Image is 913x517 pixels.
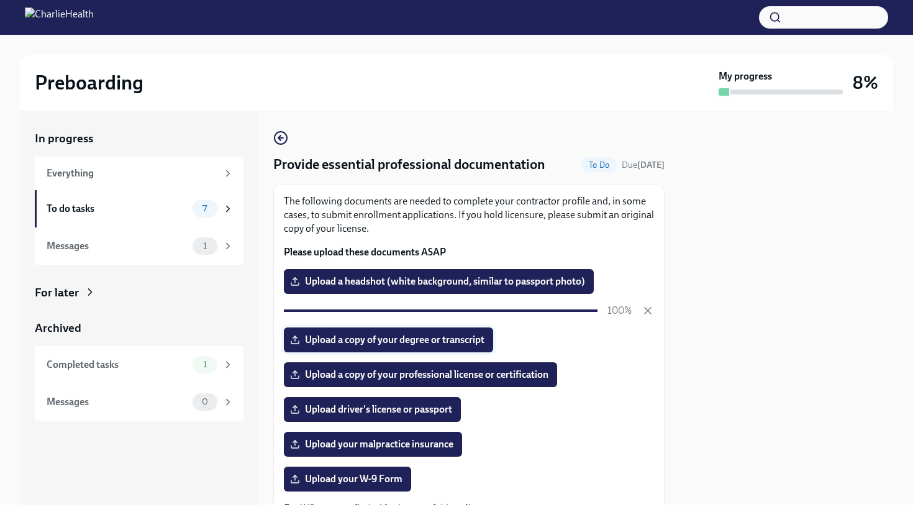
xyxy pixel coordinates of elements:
span: 7 [195,204,214,213]
span: Upload driver's license or passport [293,403,452,416]
img: CharlieHealth [25,7,94,27]
span: Upload a copy of your degree or transcript [293,334,484,346]
strong: Please upload these documents ASAP [284,246,446,258]
span: Upload your W-9 Form [293,473,402,485]
strong: My progress [719,70,772,83]
button: Cancel [642,304,654,317]
div: For later [35,285,79,301]
h4: Provide essential professional documentation [273,155,545,174]
span: To Do [581,160,617,170]
p: The following documents are needed to complete your contractor profile and, in some cases, to sub... [284,194,654,236]
span: 1 [196,360,214,369]
a: In progress [35,130,243,147]
h3: 8% [853,71,878,94]
div: To do tasks [47,202,188,216]
label: Upload driver's license or passport [284,397,461,422]
div: Messages [47,239,188,253]
span: Upload a headshot (white background, similar to passport photo) [293,275,585,288]
a: Messages1 [35,227,243,265]
span: Due [622,160,665,170]
span: 1 [196,241,214,250]
div: Everything [47,167,217,180]
label: Upload a headshot (white background, similar to passport photo) [284,269,594,294]
a: Archived [35,320,243,336]
a: Completed tasks1 [35,346,243,383]
span: Upload your malpractice insurance [293,438,453,451]
label: Upload your malpractice insurance [284,432,462,457]
label: Upload a copy of your degree or transcript [284,327,493,352]
span: 0 [194,397,216,406]
h2: Preboarding [35,70,143,95]
a: To do tasks7 [35,190,243,227]
p: 100% [607,304,632,318]
strong: [DATE] [637,160,665,170]
span: Upload a copy of your professional license or certification [293,368,548,381]
span: September 28th, 2025 08:00 [622,159,665,171]
div: Completed tasks [47,358,188,372]
a: Messages0 [35,383,243,421]
label: Upload your W-9 Form [284,467,411,492]
div: Messages [47,395,188,409]
label: Upload a copy of your professional license or certification [284,362,557,387]
p: For W9, you can find a blank copy of this online. [284,501,654,515]
a: For later [35,285,243,301]
a: Everything [35,157,243,190]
